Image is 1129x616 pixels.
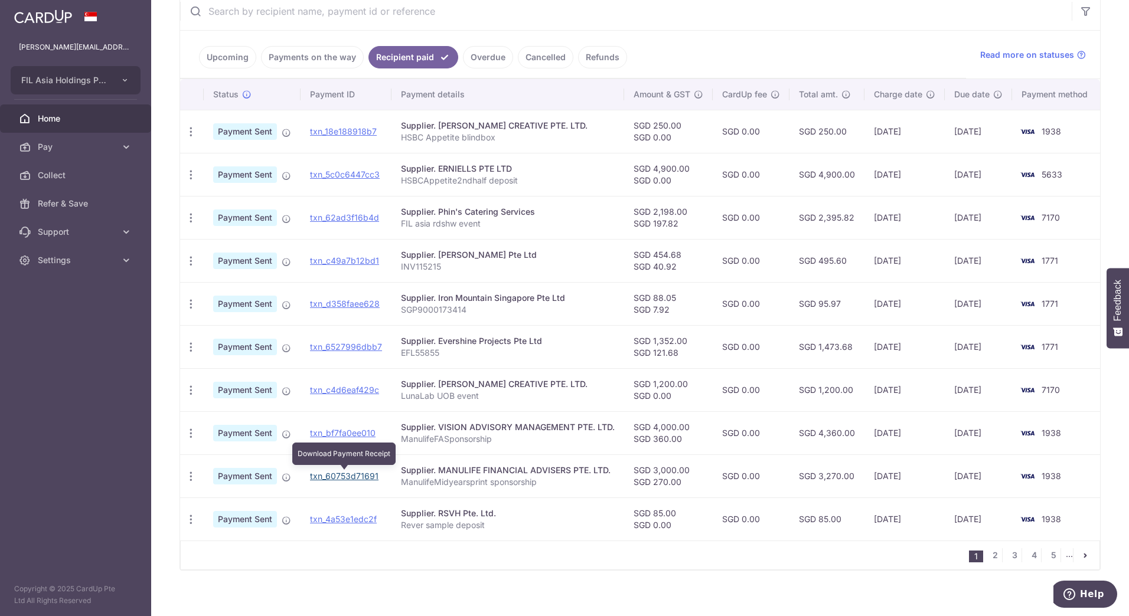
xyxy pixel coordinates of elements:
[789,368,864,411] td: SGD 1,200.00
[789,497,864,540] td: SGD 85.00
[945,282,1012,325] td: [DATE]
[213,166,277,183] span: Payment Sent
[213,89,239,100] span: Status
[213,425,277,441] span: Payment Sent
[634,89,690,100] span: Amount & GST
[1042,169,1062,179] span: 5633
[945,153,1012,196] td: [DATE]
[789,411,864,454] td: SGD 4,360.00
[213,339,277,355] span: Payment Sent
[401,249,615,261] div: Supplier. [PERSON_NAME] Pte Ltd
[401,261,615,273] p: INV115215
[1016,297,1039,311] img: Bank Card
[401,378,615,390] div: Supplier. [PERSON_NAME] CREATIVE PTE. LTD.
[789,153,864,196] td: SGD 4,900.00
[401,120,615,132] div: Supplier. [PERSON_NAME] CREATIVE PTE. LTD.
[1053,581,1117,610] iframe: Opens a widget where you can find more information
[945,196,1012,239] td: [DATE]
[945,454,1012,497] td: [DATE]
[624,454,713,497] td: SGD 3,000.00 SGD 270.00
[1042,255,1058,266] span: 1771
[864,196,945,239] td: [DATE]
[1016,254,1039,268] img: Bank Card
[401,507,615,519] div: Supplier. RSVH Pte. Ltd.
[213,382,277,398] span: Payment Sent
[1042,385,1060,395] span: 7170
[1016,124,1039,139] img: Bank Card
[713,454,789,497] td: SGD 0.00
[213,468,277,484] span: Payment Sent
[789,110,864,153] td: SGD 250.00
[945,497,1012,540] td: [DATE]
[624,153,713,196] td: SGD 4,900.00 SGD 0.00
[1016,512,1039,526] img: Bank Card
[310,255,379,266] a: txn_c49a7b12bd1
[401,433,615,445] p: ManulifeFASponsorship
[624,368,713,411] td: SGD 1,200.00 SGD 0.00
[1016,211,1039,225] img: Bank Card
[301,79,391,110] th: Payment ID
[713,282,789,325] td: SGD 0.00
[401,347,615,359] p: EFL55855
[1016,340,1039,354] img: Bank Card
[38,113,116,124] span: Home
[1042,299,1058,309] span: 1771
[945,411,1012,454] td: [DATE]
[401,464,615,476] div: Supplier. MANULIFE FINANCIAL ADVISERS PTE. LTD.
[713,110,789,153] td: SGD 0.00
[21,74,109,86] span: FIL Asia Holdings Pte Limited
[1042,514,1061,524] span: 1938
[401,163,615,175] div: Supplier. ERNIELLS PTE LTD
[980,49,1086,61] a: Read more on statuses
[713,196,789,239] td: SGD 0.00
[789,282,864,325] td: SGD 95.97
[199,46,256,68] a: Upcoming
[713,411,789,454] td: SGD 0.00
[401,175,615,186] p: HSBCAppetite2ndhalf deposit
[401,218,615,230] p: FIL asia rdshw event
[401,132,615,143] p: HSBC Appetite blindbox
[401,476,615,488] p: ManulifeMidyearsprint sponsorship
[864,454,945,497] td: [DATE]
[213,209,277,226] span: Payment Sent
[38,141,116,153] span: Pay
[310,126,377,136] a: txn_18e188918b7
[213,123,277,140] span: Payment Sent
[1042,126,1061,136] span: 1938
[713,239,789,282] td: SGD 0.00
[578,46,627,68] a: Refunds
[874,89,922,100] span: Charge date
[310,169,380,179] a: txn_5c0c6447cc3
[19,41,132,53] p: [PERSON_NAME][EMAIL_ADDRESS][DOMAIN_NAME]
[969,541,1099,569] nav: pager
[864,282,945,325] td: [DATE]
[1012,79,1102,110] th: Payment method
[864,411,945,454] td: [DATE]
[789,239,864,282] td: SGD 495.60
[310,428,376,438] a: txn_bf7fa0ee010
[1042,471,1061,481] span: 1938
[969,551,983,562] li: 1
[624,411,713,454] td: SGD 4,000.00 SGD 360.00
[624,497,713,540] td: SGD 85.00 SGD 0.00
[1042,342,1058,352] span: 1771
[1016,469,1039,483] img: Bank Card
[624,110,713,153] td: SGD 250.00 SGD 0.00
[864,325,945,368] td: [DATE]
[624,325,713,368] td: SGD 1,352.00 SGD 121.68
[213,511,277,527] span: Payment Sent
[401,292,615,304] div: Supplier. Iron Mountain Singapore Pte Ltd
[310,212,379,222] a: txn_62ad3f16b4d
[1016,168,1039,182] img: Bank Card
[624,239,713,282] td: SGD 454.68 SGD 40.92
[945,325,1012,368] td: [DATE]
[310,299,380,309] a: txn_d358faee628
[1042,212,1060,222] span: 7170
[292,443,396,465] div: Download Payment Receipt
[518,46,573,68] a: Cancelled
[864,368,945,411] td: [DATE]
[713,153,789,196] td: SGD 0.00
[38,226,116,238] span: Support
[14,9,72,24] img: CardUp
